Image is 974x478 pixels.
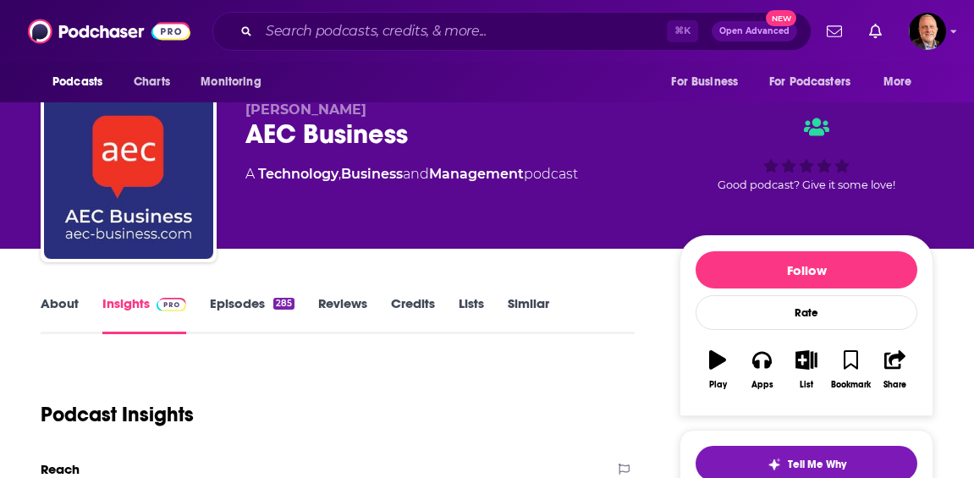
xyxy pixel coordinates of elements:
[201,70,261,94] span: Monitoring
[909,13,946,50] img: User Profile
[768,458,781,471] img: tell me why sparkle
[909,13,946,50] button: Show profile menu
[259,18,667,45] input: Search podcasts, credits, & more...
[680,102,933,206] div: Good podcast? Give it some love!
[102,295,186,334] a: InsightsPodchaser Pro
[820,17,849,46] a: Show notifications dropdown
[41,402,194,427] h1: Podcast Insights
[659,66,759,98] button: open menu
[883,380,906,390] div: Share
[245,102,366,118] span: [PERSON_NAME]
[341,166,403,182] a: Business
[391,295,435,334] a: Credits
[41,461,80,477] h2: Reach
[189,66,283,98] button: open menu
[828,339,872,400] button: Bookmark
[157,298,186,311] img: Podchaser Pro
[766,10,796,26] span: New
[872,66,933,98] button: open menu
[258,166,338,182] a: Technology
[338,166,341,182] span: ,
[696,339,740,400] button: Play
[909,13,946,50] span: Logged in as pgorman
[831,380,871,390] div: Bookmark
[800,380,813,390] div: List
[667,20,698,42] span: ⌘ K
[788,458,846,471] span: Tell Me Why
[862,17,889,46] a: Show notifications dropdown
[52,70,102,94] span: Podcasts
[719,27,790,36] span: Open Advanced
[403,166,429,182] span: and
[245,164,578,184] div: A podcast
[712,21,797,41] button: Open AdvancedNew
[44,90,213,259] img: AEC Business
[273,298,294,310] div: 285
[873,339,917,400] button: Share
[751,380,773,390] div: Apps
[718,179,895,191] span: Good podcast? Give it some love!
[210,295,294,334] a: Episodes285
[41,66,124,98] button: open menu
[28,15,190,47] img: Podchaser - Follow, Share and Rate Podcasts
[318,295,367,334] a: Reviews
[883,70,912,94] span: More
[709,380,727,390] div: Play
[134,70,170,94] span: Charts
[459,295,484,334] a: Lists
[429,166,524,182] a: Management
[769,70,850,94] span: For Podcasters
[784,339,828,400] button: List
[671,70,738,94] span: For Business
[508,295,549,334] a: Similar
[758,66,875,98] button: open menu
[696,295,917,330] div: Rate
[696,251,917,288] button: Follow
[41,295,79,334] a: About
[740,339,784,400] button: Apps
[212,12,812,51] div: Search podcasts, credits, & more...
[123,66,180,98] a: Charts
